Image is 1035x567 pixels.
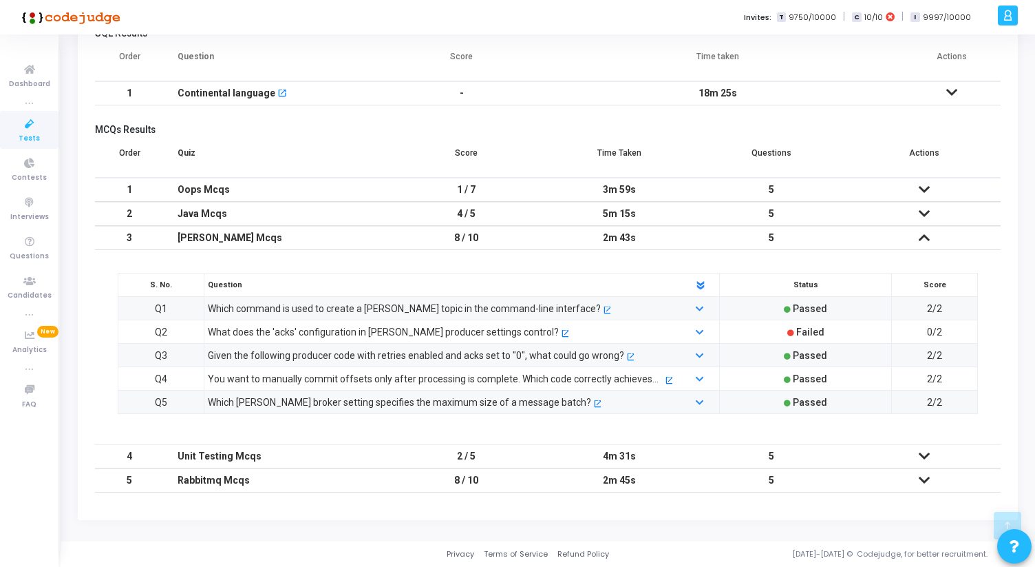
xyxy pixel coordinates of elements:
div: Oops Mcqs [178,178,376,201]
div: 2m 45s [557,469,682,492]
th: Actions [903,43,1001,81]
th: Score [390,139,543,178]
td: 2 / 5 [390,444,543,468]
mat-icon: open_in_new [593,400,601,408]
span: Passed [793,397,827,408]
td: 1 / 7 [390,178,543,202]
span: FAQ [22,399,36,411]
div: Which command is used to create a [PERSON_NAME] topic in the command-line interface? [208,301,601,316]
label: Invites: [744,12,771,23]
td: 3 [95,226,164,250]
td: 8 / 10 [390,468,543,493]
td: - [390,81,533,105]
a: Privacy [447,548,474,560]
span: | [843,10,845,24]
td: 8 / 10 [390,226,543,250]
td: 5 [696,444,849,468]
span: Questions [10,251,49,262]
th: Score [390,43,533,81]
mat-icon: open_in_new [277,90,287,99]
td: 4 / 5 [390,202,543,226]
th: Order [95,43,164,81]
span: 2/2 [927,397,942,408]
td: 5 [696,468,849,493]
div: 2m 43s [557,227,682,249]
td: 5 [696,178,849,202]
td: 18m 25s [533,81,903,105]
span: Failed [796,327,824,338]
div: Given the following producer code with retries enabled and acks set to "0", what could go wrong? [208,348,624,363]
td: 5 [95,468,164,493]
div: Unit Testing Mcqs [178,445,376,468]
th: Questions [696,139,849,178]
span: Dashboard [9,79,50,90]
th: Actions [848,139,1001,178]
h5: MCQs Results [95,124,1001,136]
td: Q2 [118,320,204,344]
div: 5m 15s [557,203,682,225]
mat-icon: open_in_new [561,330,568,338]
div: You want to manually commit offsets only after processing is complete. Which code correctly achie... [208,371,663,386]
div: Which [PERSON_NAME] broker setting specifies the maximum size of a message batch? [208,395,591,410]
td: 1 [95,178,164,202]
span: 2/2 [927,373,942,384]
span: Passed [793,350,827,361]
div: 3m 59s [557,178,682,201]
td: 4 [95,444,164,468]
a: Terms of Service [484,548,548,560]
span: 0/2 [927,327,942,338]
th: Score [892,274,978,297]
th: Status [720,274,892,297]
th: Order [95,139,164,178]
span: I [910,12,919,23]
div: Java Mcqs [178,203,376,225]
div: Rabbitmq Mcqs [178,469,376,492]
th: Quiz [164,139,390,178]
td: Q4 [118,367,204,391]
th: Time Taken [543,139,696,178]
td: 5 [696,202,849,226]
div: Continental language [178,82,275,105]
span: New [37,326,58,338]
span: Interviews [10,212,49,223]
div: What does the 'acks' configuration in [PERSON_NAME] producer settings control? [208,324,559,340]
mat-icon: open_in_new [626,353,634,361]
img: logo [17,3,120,31]
span: 10/10 [864,12,883,23]
div: 4m 31s [557,445,682,468]
mat-icon: open_in_new [603,307,610,314]
span: 2/2 [927,350,942,361]
mat-icon: open_in_new [665,377,672,384]
span: 2/2 [927,303,942,314]
th: S. No. [118,274,204,297]
div: [DATE]-[DATE] © Codejudge, for better recruitment. [609,548,1018,560]
span: Passed [793,303,827,314]
span: Contests [12,172,47,184]
div: Question [201,278,679,293]
td: 1 [95,81,164,105]
span: 9997/10000 [923,12,971,23]
span: 9750/10000 [789,12,836,23]
td: 5 [696,226,849,250]
a: Refund Policy [557,548,609,560]
span: | [901,10,904,24]
div: [PERSON_NAME] Mcqs [178,227,376,249]
span: Tests [19,133,40,145]
span: T [777,12,786,23]
span: C [852,12,861,23]
span: Analytics [12,344,47,356]
td: Q1 [118,297,204,320]
td: Q3 [118,344,204,367]
span: Passed [793,373,827,384]
td: 2 [95,202,164,226]
td: Q5 [118,391,204,414]
span: Candidates [8,290,52,302]
th: Time taken [533,43,903,81]
th: Question [164,43,390,81]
